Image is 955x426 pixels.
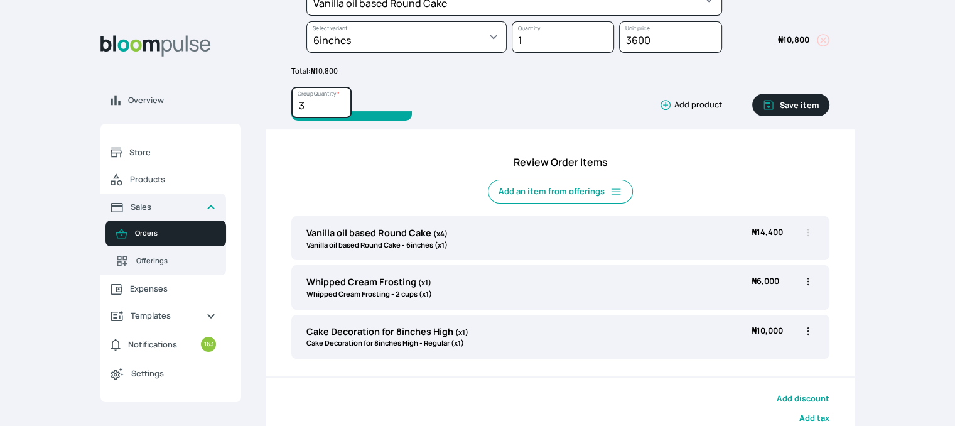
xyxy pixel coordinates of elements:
a: Expenses [100,275,226,302]
a: Sales [100,194,226,221]
span: Orders [135,228,216,239]
span: ₦ [311,66,315,75]
span: 10,800 [778,34,809,45]
button: Add discount [777,393,829,405]
p: Cake Decoration for 8inches High - Regular (x1) [306,338,468,349]
span: 10,800 [311,66,338,75]
span: Overview [128,94,231,106]
button: Add an item from offerings [488,180,633,204]
button: Save item [752,94,829,116]
p: Whipped Cream Frosting [306,275,432,289]
h4: Review Order Items [291,155,829,170]
a: Settings [100,359,226,387]
span: ₦ [752,325,757,336]
a: Notifications163 [100,329,226,359]
span: ₦ [778,34,783,45]
button: Add tax [799,412,829,424]
span: Sales [131,201,196,213]
span: ₦ [752,275,757,287]
p: Cake Decoration for 8inches High [306,325,468,339]
span: ₦ [752,226,757,238]
a: Overview [100,87,241,114]
button: Add product [654,99,722,111]
a: Orders [105,221,226,246]
span: (x1) [455,327,468,337]
span: Templates [131,310,196,322]
p: Total: [291,66,829,77]
span: Offerings [136,256,216,266]
p: Vanilla oil based Round Cake - 6inches (x1) [306,240,448,251]
span: Products [130,173,216,185]
span: (x4) [433,229,448,238]
a: Offerings [105,246,226,275]
a: Templates [100,302,226,329]
span: 14,400 [752,226,783,238]
span: 10,000 [752,325,783,336]
span: Expenses [130,283,216,295]
p: Vanilla oil based Round Cake [306,226,448,240]
span: 6,000 [752,275,779,287]
p: Whipped Cream Frosting - 2 cups (x1) [306,289,432,300]
span: Notifications [128,339,177,351]
small: 163 [201,337,216,352]
span: (x1) [418,278,431,287]
span: Settings [131,368,216,380]
span: Store [129,146,216,158]
a: Products [100,166,226,194]
a: Store [100,139,226,166]
img: Bloom Logo [100,35,211,57]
